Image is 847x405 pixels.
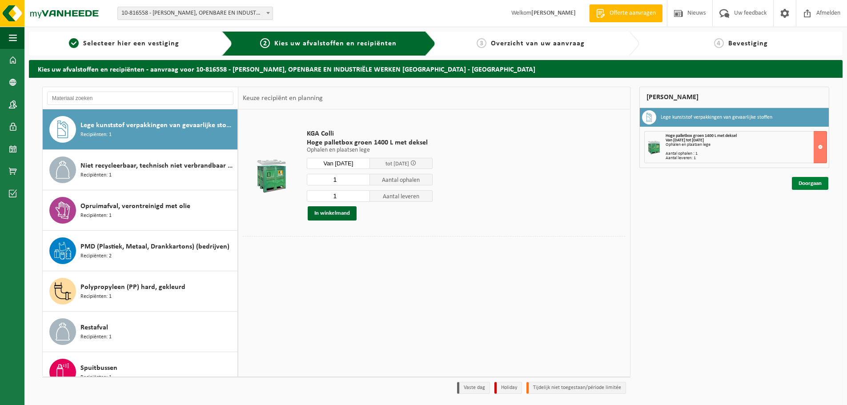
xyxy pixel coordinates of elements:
span: 4 [714,38,724,48]
strong: Van [DATE] tot [DATE] [666,138,704,143]
span: Kies uw afvalstoffen en recipiënten [274,40,397,47]
button: Niet recycleerbaar, technisch niet verbrandbaar afval (brandbaar) Recipiënten: 1 [43,150,238,190]
span: Hoge palletbox groen 1400 L met deksel [666,133,737,138]
li: Tijdelijk niet toegestaan/période limitée [526,382,626,394]
button: In winkelmand [308,206,357,221]
span: KGA Colli [307,129,433,138]
span: Bevestiging [728,40,768,47]
h3: Lege kunststof verpakkingen van gevaarlijke stoffen [661,110,772,124]
span: Recipiënten: 1 [80,212,112,220]
strong: [PERSON_NAME] [531,10,576,16]
div: Ophalen en plaatsen lege [666,143,827,147]
span: Aantal ophalen [370,174,433,185]
button: PMD (Plastiek, Metaal, Drankkartons) (bedrijven) Recipiënten: 2 [43,231,238,271]
span: Hoge palletbox groen 1400 L met deksel [307,138,433,147]
a: Doorgaan [792,177,828,190]
button: Polypropyleen (PP) hard, gekleurd Recipiënten: 1 [43,271,238,312]
span: Opruimafval, verontreinigd met olie [80,201,190,212]
span: Restafval [80,322,108,333]
input: Materiaal zoeken [47,92,233,105]
button: Spuitbussen Recipiënten: 1 [43,352,238,393]
span: Recipiënten: 2 [80,252,112,261]
a: Offerte aanvragen [589,4,662,22]
span: 3 [477,38,486,48]
li: Vaste dag [457,382,490,394]
span: Recipiënten: 1 [80,131,112,139]
span: Niet recycleerbaar, technisch niet verbrandbaar afval (brandbaar) [80,160,235,171]
span: Recipiënten: 1 [80,293,112,301]
span: PMD (Plastiek, Metaal, Drankkartons) (bedrijven) [80,241,229,252]
span: 10-816558 - VICTOR PEETERS, OPENBARE EN INDUSTRIËLE WERKEN ANTWERPEN - ANTWERPEN [118,7,273,20]
span: 2 [260,38,270,48]
button: Opruimafval, verontreinigd met olie Recipiënten: 1 [43,190,238,231]
span: Polypropyleen (PP) hard, gekleurd [80,282,185,293]
span: Recipiënten: 1 [80,333,112,341]
span: Selecteer hier een vestiging [83,40,179,47]
span: Recipiënten: 1 [80,373,112,382]
span: Aantal leveren [370,190,433,202]
li: Holiday [494,382,522,394]
p: Ophalen en plaatsen lege [307,147,433,153]
span: Overzicht van uw aanvraag [491,40,585,47]
div: [PERSON_NAME] [639,87,830,108]
button: Restafval Recipiënten: 1 [43,312,238,352]
span: tot [DATE] [385,161,409,167]
span: 10-816558 - VICTOR PEETERS, OPENBARE EN INDUSTRIËLE WERKEN ANTWERPEN - ANTWERPEN [117,7,273,20]
span: Offerte aanvragen [607,9,658,18]
a: 1Selecteer hier een vestiging [33,38,215,49]
input: Selecteer datum [307,158,370,169]
button: Lege kunststof verpakkingen van gevaarlijke stoffen Recipiënten: 1 [43,109,238,150]
div: Aantal ophalen : 1 [666,152,827,156]
span: Lege kunststof verpakkingen van gevaarlijke stoffen [80,120,235,131]
span: Spuitbussen [80,363,117,373]
span: 1 [69,38,79,48]
div: Aantal leveren: 1 [666,156,827,160]
div: Keuze recipiënt en planning [238,87,327,109]
span: Recipiënten: 1 [80,171,112,180]
h2: Kies uw afvalstoffen en recipiënten - aanvraag voor 10-816558 - [PERSON_NAME], OPENBARE EN INDUST... [29,60,843,77]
